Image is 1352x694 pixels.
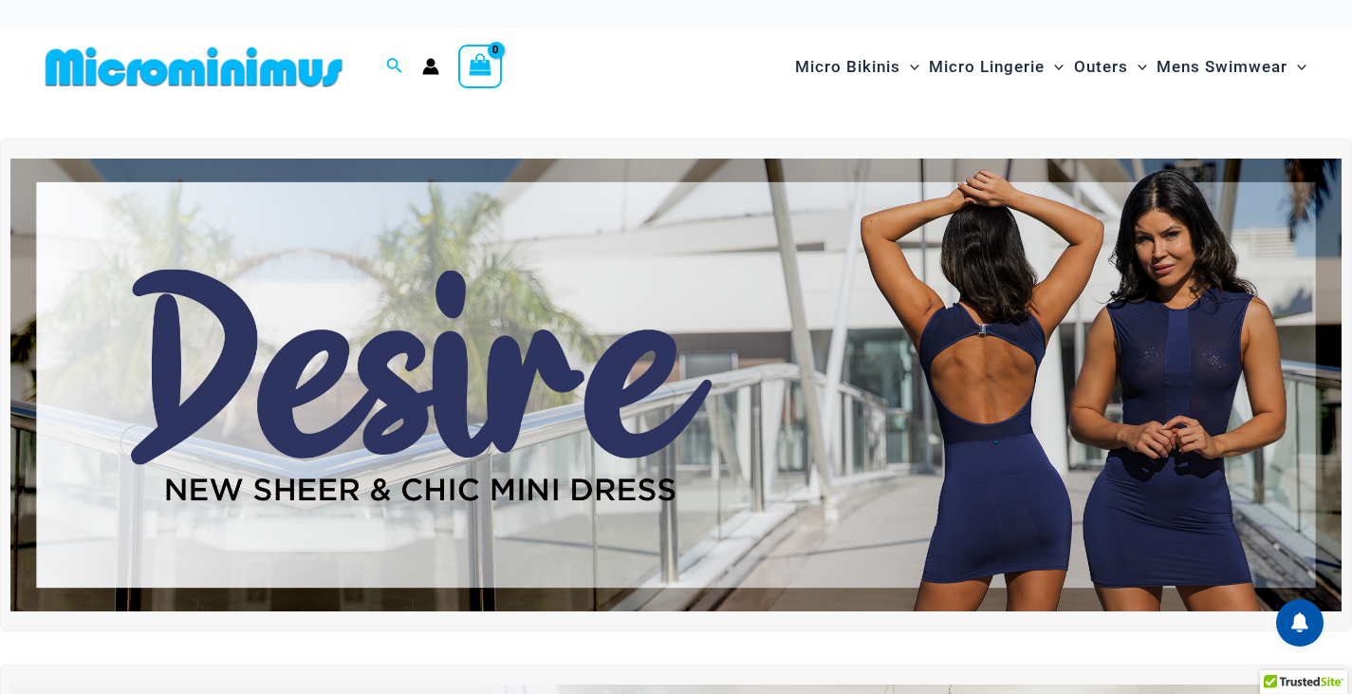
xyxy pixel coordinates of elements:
[1069,38,1152,96] a: OutersMenu ToggleMenu Toggle
[386,55,403,79] a: Search icon link
[1074,43,1128,91] span: Outers
[1128,43,1147,91] span: Menu Toggle
[787,35,1314,99] nav: Site Navigation
[422,58,439,75] a: Account icon link
[1152,38,1311,96] a: Mens SwimwearMenu ToggleMenu Toggle
[929,43,1045,91] span: Micro Lingerie
[900,43,919,91] span: Menu Toggle
[795,43,900,91] span: Micro Bikinis
[458,45,502,88] a: View Shopping Cart, empty
[790,38,924,96] a: Micro BikinisMenu ToggleMenu Toggle
[1045,43,1064,91] span: Menu Toggle
[1157,43,1287,91] span: Mens Swimwear
[38,46,350,88] img: MM SHOP LOGO FLAT
[924,38,1068,96] a: Micro LingerieMenu ToggleMenu Toggle
[1287,43,1306,91] span: Menu Toggle
[10,159,1342,611] img: Desire me Navy Dress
